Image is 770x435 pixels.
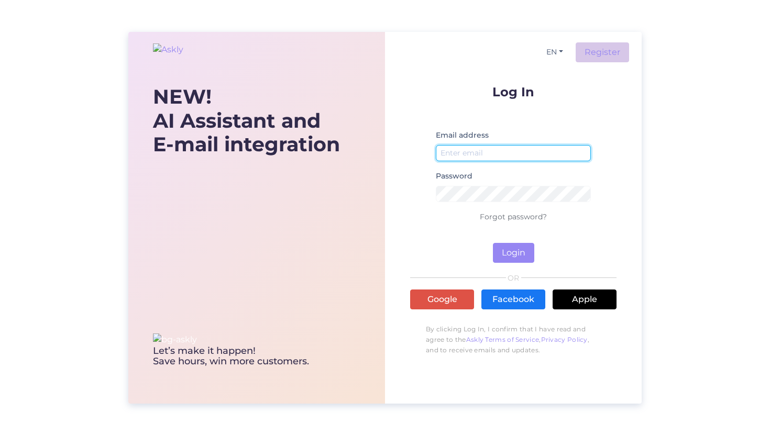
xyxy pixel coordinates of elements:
[436,171,472,182] label: Password
[466,336,540,343] a: Askly Terms of Service
[480,212,547,221] a: Forgot password?
[436,145,591,161] input: Enter email
[153,346,340,367] div: Let’s make it happen! Save hours, win more customers.
[153,85,340,157] div: AI Assistant and E-mail integration
[542,44,567,60] button: EN
[153,84,212,109] b: NEW!
[541,336,588,343] a: Privacy Policy
[410,289,474,309] a: Google
[481,289,545,309] a: Facebook
[576,42,629,62] a: Register
[436,130,489,141] label: Email address
[153,43,183,56] img: Askly
[410,319,617,361] p: By clicking Log In, I confirm that I have read and agree to the , , and to receive emails and upd...
[410,85,617,98] p: Log In
[493,243,534,263] button: Login
[153,333,321,346] img: bg-askly
[506,274,521,282] span: OR
[553,289,617,309] a: Apple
